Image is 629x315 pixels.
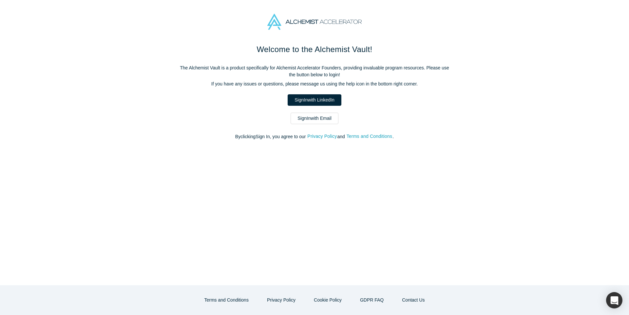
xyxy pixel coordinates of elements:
button: Contact Us [395,294,431,306]
h1: Welcome to the Alchemist Vault! [177,44,452,55]
button: Cookie Policy [307,294,349,306]
button: Terms and Conditions [198,294,256,306]
p: By clicking Sign In , you agree to our and . [177,133,452,140]
button: Privacy Policy [260,294,302,306]
a: SignInwith LinkedIn [288,94,341,106]
button: Privacy Policy [307,133,337,140]
p: If you have any issues or questions, please message us using the help icon in the bottom right co... [177,81,452,87]
a: SignInwith Email [291,113,338,124]
p: The Alchemist Vault is a product specifically for Alchemist Accelerator Founders, providing inval... [177,65,452,78]
button: Terms and Conditions [346,133,393,140]
a: GDPR FAQ [353,294,391,306]
img: Alchemist Accelerator Logo [267,14,362,30]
